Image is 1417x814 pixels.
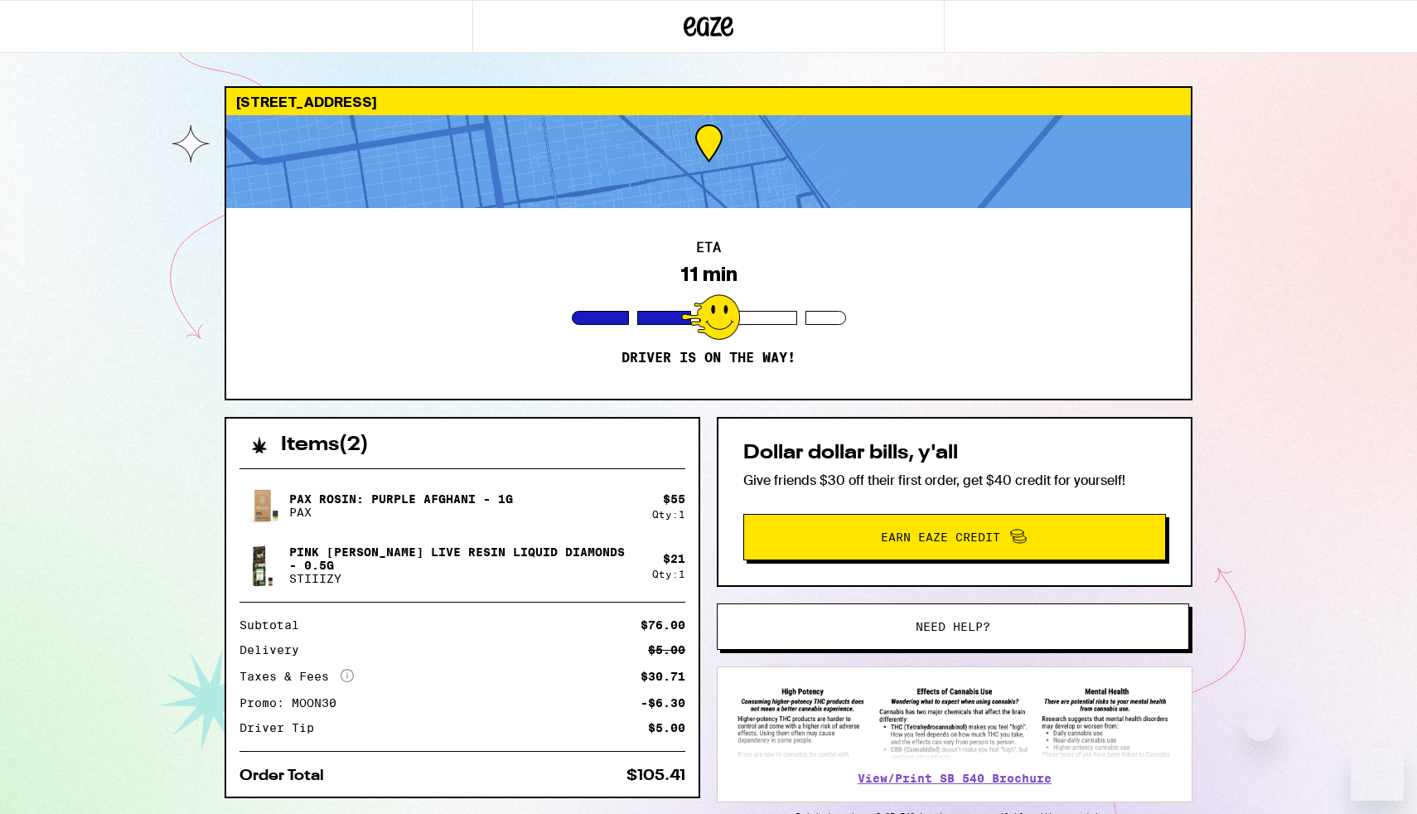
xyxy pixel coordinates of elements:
div: $105.41 [626,768,685,783]
h2: Dollar dollar bills, y'all [743,443,1166,463]
div: 11 min [680,263,738,286]
p: Driver is on the way! [621,350,796,366]
iframe: Close message [1244,708,1277,741]
button: Earn Eaze Credit [743,514,1166,560]
div: Driver Tip [239,722,326,734]
div: $30.71 [641,671,685,682]
div: $5.00 [648,722,685,734]
div: Delivery [239,644,311,656]
div: $76.00 [641,619,685,631]
div: $ 55 [663,492,685,506]
iframe: Button to launch messaging window [1351,748,1404,801]
div: Subtotal [239,619,311,631]
p: PAX [289,506,513,519]
p: STIIIZY [289,572,639,585]
p: PAX Rosin: Purple Afghani - 1g [289,492,513,506]
div: Taxes & Fees [239,669,354,684]
div: Promo: MOON30 [239,697,348,709]
img: SB 540 Brochure preview [734,684,1175,761]
p: Give friends $30 off their first order, get $40 credit for yourself! [743,472,1166,489]
h2: Items ( 2 ) [281,435,369,455]
div: -$6.30 [641,697,685,709]
div: $ 21 [663,552,685,565]
div: $5.00 [648,644,685,656]
h2: ETA [696,241,721,254]
span: Need help? [916,621,990,632]
div: [STREET_ADDRESS] [226,88,1191,115]
div: Qty: 1 [652,569,685,579]
p: Pink [PERSON_NAME] Live Resin Liquid Diamonds - 0.5g [289,545,639,572]
span: Earn Eaze Credit [881,531,1000,543]
a: View/Print SB 540 Brochure [858,772,1052,785]
button: Need help? [717,603,1189,650]
div: Qty: 1 [652,509,685,520]
img: PAX Rosin: Purple Afghani - 1g [239,482,286,529]
img: Pink Runtz Live Resin Liquid Diamonds - 0.5g [239,542,286,589]
div: Order Total [239,768,336,783]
